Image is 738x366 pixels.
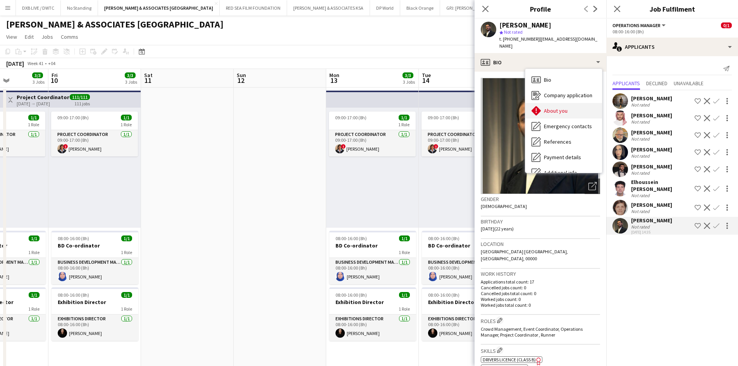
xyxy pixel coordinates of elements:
[481,241,600,247] h3: Location
[237,72,246,79] span: Sun
[403,72,413,78] span: 3/3
[329,314,416,341] app-card-role: Exhibitions Director1/108:00-16:00 (8h)[PERSON_NAME]
[631,95,672,102] div: [PERSON_NAME]
[61,0,98,15] button: No Standing
[504,29,523,35] span: Not rated
[525,149,602,165] div: Payment details
[399,306,410,312] span: 1 Role
[499,36,597,49] span: | [EMAIL_ADDRESS][DOMAIN_NAME]
[329,231,416,284] app-job-card: 08:00-16:00 (8h)1/1BD Co-ordinator1 RoleBusiness Development Manager1/108:00-16:00 (8h)[PERSON_NAME]
[422,242,509,249] h3: BD Co-ordinator
[631,230,672,235] div: [DATE] 14:35
[341,144,346,149] span: !
[17,94,69,101] h3: Project Coordinator
[335,115,366,120] span: 09:00-17:00 (8h)
[481,296,600,302] p: Worked jobs count: 0
[58,292,89,298] span: 08:00-16:00 (8h)
[525,72,602,88] div: Bio
[481,78,600,194] img: Crew avatar or photo
[52,314,138,341] app-card-role: Exhibitions Director1/108:00-16:00 (8h)[PERSON_NAME]
[57,115,89,120] span: 09:00-17:00 (8h)
[612,81,640,86] span: Applicants
[329,287,416,341] app-job-card: 08:00-16:00 (8h)1/1Exhibition Director1 RoleExhibitions Director1/108:00-16:00 (8h)[PERSON_NAME]
[481,218,600,225] h3: Birthday
[525,134,602,149] div: References
[631,146,672,153] div: [PERSON_NAME]
[370,0,400,15] button: DP World
[33,79,45,85] div: 3 Jobs
[38,32,56,42] a: Jobs
[51,112,138,156] div: 09:00-17:00 (8h)1/11 RoleProject Coordinator1/109:00-17:00 (8h)![PERSON_NAME]
[606,38,738,56] div: Applicants
[483,357,536,363] span: Drivers Licence (Class B)
[6,33,17,40] span: View
[525,165,602,180] div: Additional info
[329,299,416,306] h3: Exhibition Director
[428,292,459,298] span: 08:00-16:00 (8h)
[631,179,692,192] div: Elhoussein [PERSON_NAME]
[328,76,339,85] span: 13
[631,208,651,214] div: Not rated
[121,292,132,298] span: 1/1
[399,115,409,120] span: 1/1
[481,279,600,285] p: Applications total count: 17
[422,314,509,341] app-card-role: Exhibitions Director1/108:00-16:00 (8h)[PERSON_NAME]
[421,112,508,156] div: 09:00-17:00 (8h)1/11 RoleProject Coordinator1/109:00-17:00 (8h)![PERSON_NAME]
[287,0,370,15] button: [PERSON_NAME] & ASSOCIATES KSA
[481,270,600,277] h3: Work history
[16,0,61,15] button: DXB LIVE / DWTC
[434,144,438,149] span: !
[52,72,58,79] span: Fri
[28,249,40,255] span: 1 Role
[125,79,137,85] div: 3 Jobs
[481,346,600,354] h3: Skills
[544,138,571,145] span: References
[400,0,440,15] button: Black Orange
[29,235,40,241] span: 1/1
[631,129,672,136] div: [PERSON_NAME]
[50,76,58,85] span: 10
[121,115,132,120] span: 1/1
[422,231,509,284] app-job-card: 08:00-16:00 (8h)1/1BD Co-ordinator1 RoleBusiness Development Manager1/108:00-16:00 (8h)[PERSON_NAME]
[58,235,89,241] span: 08:00-16:00 (8h)
[674,81,704,86] span: Unavailable
[631,224,651,230] div: Not rated
[17,101,69,107] div: [DATE] → [DATE]
[544,107,568,114] span: About you
[481,302,600,308] p: Worked jobs total count: 0
[422,299,509,306] h3: Exhibition Director
[421,130,508,156] app-card-role: Project Coordinator1/109:00-17:00 (8h)![PERSON_NAME]
[525,88,602,103] div: Company application
[399,292,410,298] span: 1/1
[421,76,431,85] span: 14
[544,76,551,83] span: Bio
[121,235,132,241] span: 1/1
[28,122,39,127] span: 1 Role
[143,76,153,85] span: 11
[399,249,410,255] span: 1 Role
[612,22,661,28] span: Operations Manager
[481,249,568,261] span: [GEOGRAPHIC_DATA] [GEOGRAPHIC_DATA], [GEOGRAPHIC_DATA], 00000
[98,0,220,15] button: [PERSON_NAME] & ASSOCIATES [GEOGRAPHIC_DATA]
[481,203,527,209] span: [DEMOGRAPHIC_DATA]
[631,201,672,208] div: [PERSON_NAME]
[52,299,138,306] h3: Exhibition Director
[144,72,153,79] span: Sat
[525,103,602,119] div: About you
[22,32,37,42] a: Edit
[70,94,90,100] span: 111/111
[41,33,53,40] span: Jobs
[63,144,68,149] span: !
[329,112,416,156] app-job-card: 09:00-17:00 (8h)1/11 RoleProject Coordinator1/109:00-17:00 (8h)![PERSON_NAME]
[398,122,409,127] span: 1 Role
[399,235,410,241] span: 1/1
[631,163,672,170] div: [PERSON_NAME]
[220,0,287,15] button: RED SEA FILM FOUNDATION
[631,102,651,108] div: Not rated
[422,72,431,79] span: Tue
[481,326,583,338] span: Crowd Management, Event Coordinator, Operations Manager, Project Coordinator , Runner
[631,136,651,142] div: Not rated
[58,32,81,42] a: Comms
[74,100,90,107] div: 111 jobs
